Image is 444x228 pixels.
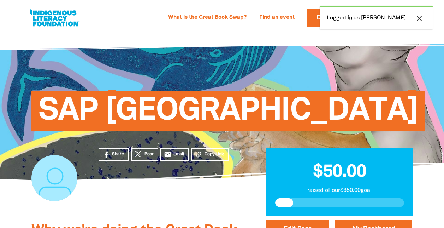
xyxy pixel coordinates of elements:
a: What is the Great Book Swap? [164,12,251,23]
span: Share [112,151,124,158]
span: Post [144,151,153,158]
a: Post [131,148,158,161]
span: Copy Link [205,151,224,158]
button: close [413,14,426,23]
div: Logged in as [PERSON_NAME] [320,6,433,29]
i: email [164,151,171,158]
button: Copy Link [191,148,229,161]
span: $50.00 [313,164,366,180]
a: emailEmail [160,148,189,161]
p: raised of our $350.00 goal [275,186,404,195]
a: Donate [307,9,352,27]
span: SAP [GEOGRAPHIC_DATA] [39,97,418,131]
i: close [415,14,424,23]
span: Email [173,151,184,158]
a: Share [99,148,129,161]
a: Find an event [255,12,299,23]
